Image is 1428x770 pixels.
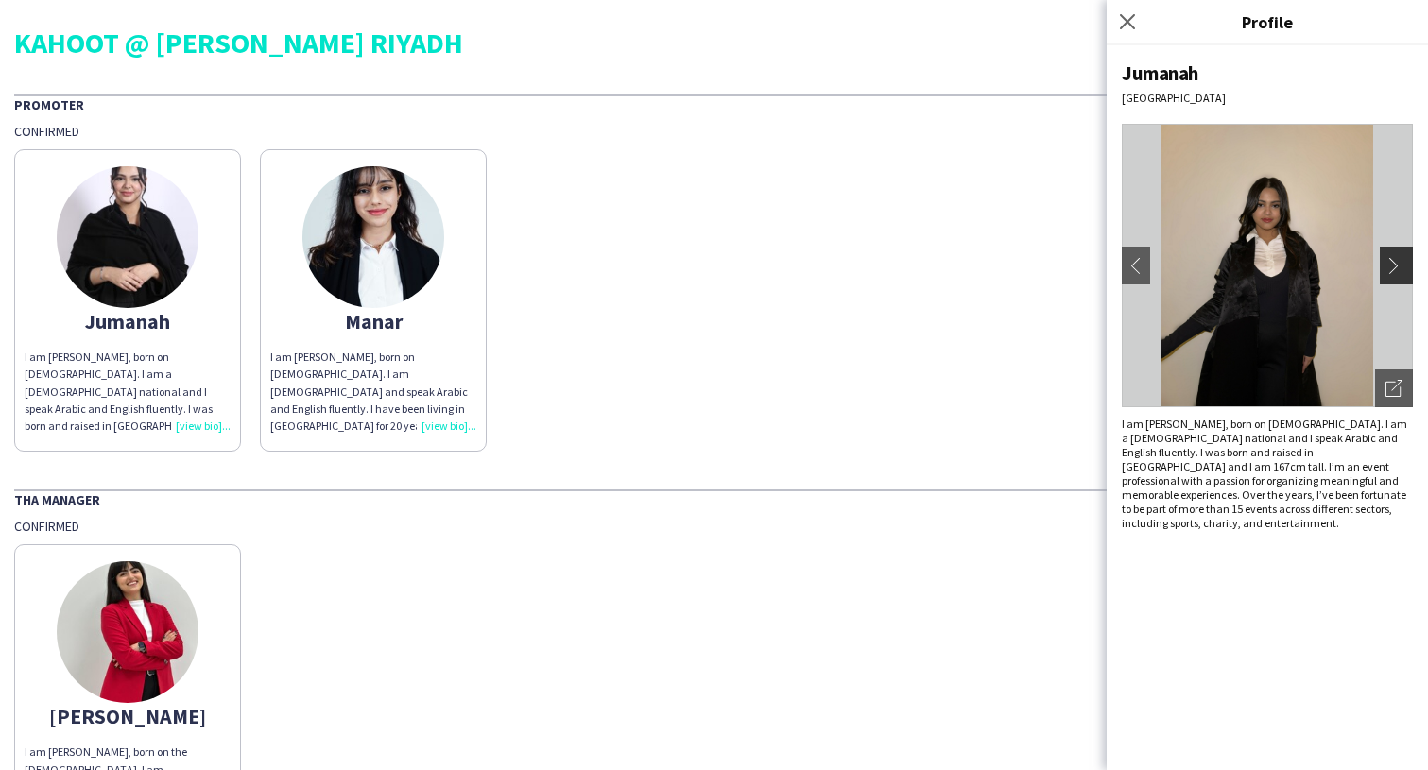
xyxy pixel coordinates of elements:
[14,489,1414,508] div: THA Manager
[270,349,476,435] div: I am [PERSON_NAME], born on [DEMOGRAPHIC_DATA]. I am [DEMOGRAPHIC_DATA] and speak Arabic and Engl...
[14,518,1414,535] div: Confirmed
[270,313,476,330] div: Manar
[1122,91,1413,105] div: [GEOGRAPHIC_DATA]
[57,166,198,308] img: thumb-6836eee30d6d3.jpeg
[1122,124,1413,407] img: Crew avatar or photo
[1122,417,1413,530] div: I am [PERSON_NAME], born on [DEMOGRAPHIC_DATA]. I am a [DEMOGRAPHIC_DATA] national and I speak Ar...
[1122,60,1413,86] div: Jumanah
[25,349,231,435] div: I am [PERSON_NAME], born on [DEMOGRAPHIC_DATA]. I am a [DEMOGRAPHIC_DATA] national and I speak Ar...
[1375,369,1413,407] div: Open photos pop-in
[14,94,1414,113] div: Promoter
[1107,9,1428,34] h3: Profile
[25,313,231,330] div: Jumanah
[14,28,1414,57] div: KAHOOT @ [PERSON_NAME] RIYADH
[14,123,1414,140] div: Confirmed
[57,561,198,703] img: thumb-668682a9334c6.jpg
[25,708,231,725] div: [PERSON_NAME]
[302,166,444,308] img: thumb-6477419072c9a.jpeg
